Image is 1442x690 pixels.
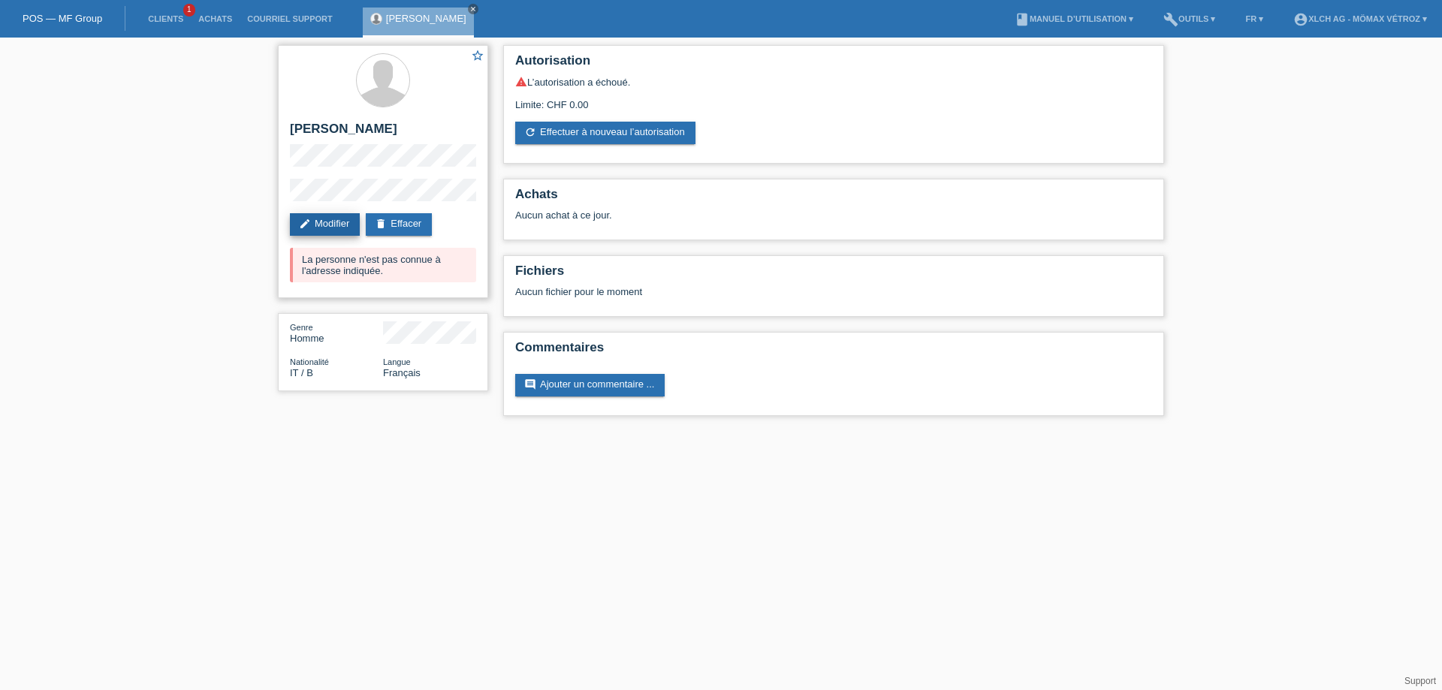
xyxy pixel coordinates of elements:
span: Genre [290,323,313,332]
a: account_circleXLCH AG - Mömax Vétroz ▾ [1286,14,1434,23]
i: refresh [524,126,536,138]
a: buildOutils ▾ [1156,14,1223,23]
h2: Achats [515,187,1152,209]
div: Aucun achat à ce jour. [515,209,1152,232]
i: close [469,5,477,13]
i: build [1163,12,1178,27]
span: Nationalité [290,357,329,366]
a: deleteEffacer [366,213,432,236]
div: Aucun fichier pour le moment [515,286,974,297]
h2: Autorisation [515,53,1152,76]
i: account_circle [1293,12,1308,27]
a: POS — MF Group [23,13,102,24]
span: Italie / B / 01.02.2020 [290,367,313,378]
a: Courriel Support [240,14,339,23]
div: La personne n'est pas connue à l'adresse indiquée. [290,248,476,282]
a: Clients [140,14,191,23]
i: comment [524,378,536,390]
a: [PERSON_NAME] [386,13,466,24]
span: Langue [383,357,411,366]
a: Achats [191,14,240,23]
a: commentAjouter un commentaire ... [515,374,665,396]
i: star_border [471,49,484,62]
div: Limite: CHF 0.00 [515,88,1152,110]
a: close [468,4,478,14]
h2: Commentaires [515,340,1152,363]
span: 1 [183,4,195,17]
i: edit [299,218,311,230]
i: delete [375,218,387,230]
a: refreshEffectuer à nouveau l’autorisation [515,122,695,144]
a: Support [1404,676,1436,686]
h2: Fichiers [515,264,1152,286]
span: Français [383,367,421,378]
i: warning [515,76,527,88]
h2: [PERSON_NAME] [290,122,476,144]
a: editModifier [290,213,360,236]
i: book [1015,12,1030,27]
a: star_border [471,49,484,65]
a: bookManuel d’utilisation ▾ [1007,14,1141,23]
a: FR ▾ [1238,14,1272,23]
div: L’autorisation a échoué. [515,76,1152,88]
div: Homme [290,321,383,344]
